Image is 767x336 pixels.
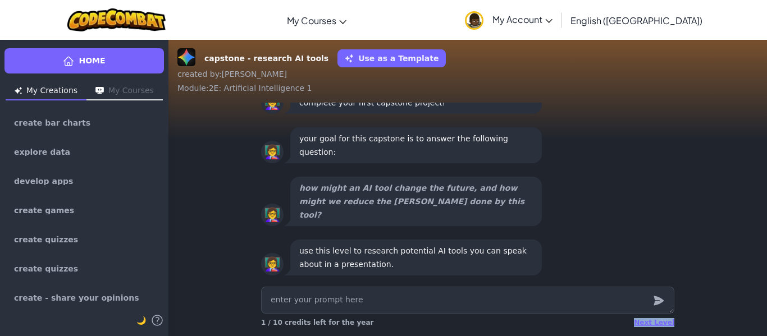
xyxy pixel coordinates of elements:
[281,5,352,35] a: My Courses
[287,15,336,26] span: My Courses
[177,48,195,66] img: Gemini
[6,82,86,100] button: My Creations
[177,82,758,94] div: Module : 2E: Artificial Intelligence 1
[4,284,164,311] a: create - share your opinions
[4,48,164,73] a: Home
[4,226,164,253] a: create quizzes
[261,204,284,226] div: 👩‍🏫
[261,91,284,114] div: 👩‍🏫
[261,319,373,326] span: 1 / 10 credits left for the year
[14,236,78,243] span: create quizzes
[492,13,553,25] span: My Account
[459,2,558,38] a: My Account
[261,141,284,163] div: 👩‍🏫
[4,197,164,224] a: create games
[299,183,524,219] strong: how might an AI tool change the future, and how might we reduce the [PERSON_NAME] done by this tool?
[136,316,146,325] span: 🌙
[67,8,166,31] img: CodeCombat logo
[136,314,146,327] button: 🌙
[299,244,533,271] p: use this level to research potential AI tools you can speak about in a presentation.
[261,253,284,275] div: 👩‍🏫
[204,53,328,65] strong: capstone - research AI tools
[4,139,164,165] a: explore data
[14,119,90,127] span: create bar charts
[79,55,105,67] span: Home
[337,49,446,67] button: Use as a Template
[465,11,483,30] img: avatar
[570,15,702,26] span: English ([GEOGRAPHIC_DATA])
[14,177,73,185] span: develop apps
[15,87,22,94] img: Icon
[634,318,674,327] div: Next Level
[4,255,164,282] a: create quizzes
[177,70,287,79] span: created by : [PERSON_NAME]
[14,206,74,214] span: create games
[299,132,533,159] p: your goal for this capstone is to answer the following question:
[14,265,78,273] span: create quizzes
[4,168,164,195] a: develop apps
[4,109,164,136] a: create bar charts
[86,82,163,100] button: My Courses
[14,148,70,156] span: explore data
[95,87,104,94] img: Icon
[14,294,139,302] span: create - share your opinions
[565,5,708,35] a: English ([GEOGRAPHIC_DATA])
